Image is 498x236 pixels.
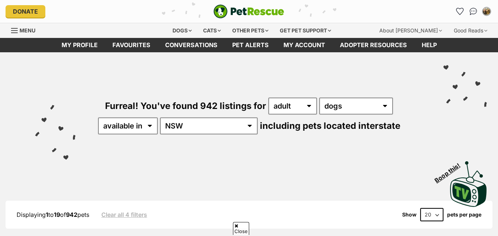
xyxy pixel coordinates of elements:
span: including pets located interstate [260,120,400,131]
img: PetRescue TV logo [450,161,487,207]
a: Pet alerts [225,38,276,52]
a: Favourites [454,6,466,17]
div: Get pet support [275,23,336,38]
a: My account [276,38,332,52]
div: About [PERSON_NAME] [374,23,447,38]
a: conversations [158,38,225,52]
button: My account [481,6,492,17]
span: Furreal! You've found 942 listings for [105,101,266,111]
a: Clear all 4 filters [101,211,147,218]
a: Adopter resources [332,38,414,52]
a: Help [414,38,444,52]
a: My profile [54,38,105,52]
strong: 942 [66,211,77,218]
span: Boop this! [433,157,467,184]
span: Show [402,212,417,218]
img: logo-e224e6f780fb5917bec1dbf3a21bbac754714ae5b6737aabdf751b685950b380.svg [213,4,284,18]
a: Boop this! [450,155,487,208]
a: Donate [6,5,45,18]
img: chat-41dd97257d64d25036548639549fe6c8038ab92f7586957e7f3b1b290dea8141.svg [470,8,477,15]
a: Menu [11,23,41,36]
label: pets per page [447,212,481,218]
a: Conversations [467,6,479,17]
a: Favourites [105,38,158,52]
strong: 1 [46,211,48,218]
div: Other pets [227,23,274,38]
div: Cats [198,23,226,38]
ul: Account quick links [454,6,492,17]
div: Dogs [167,23,197,38]
span: Close [233,222,249,235]
span: Menu [20,27,35,34]
strong: 19 [54,211,60,218]
a: PetRescue [213,4,284,18]
div: Good Reads [449,23,492,38]
span: Displaying to of pets [17,211,89,218]
img: Annika Morrison profile pic [483,8,490,15]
